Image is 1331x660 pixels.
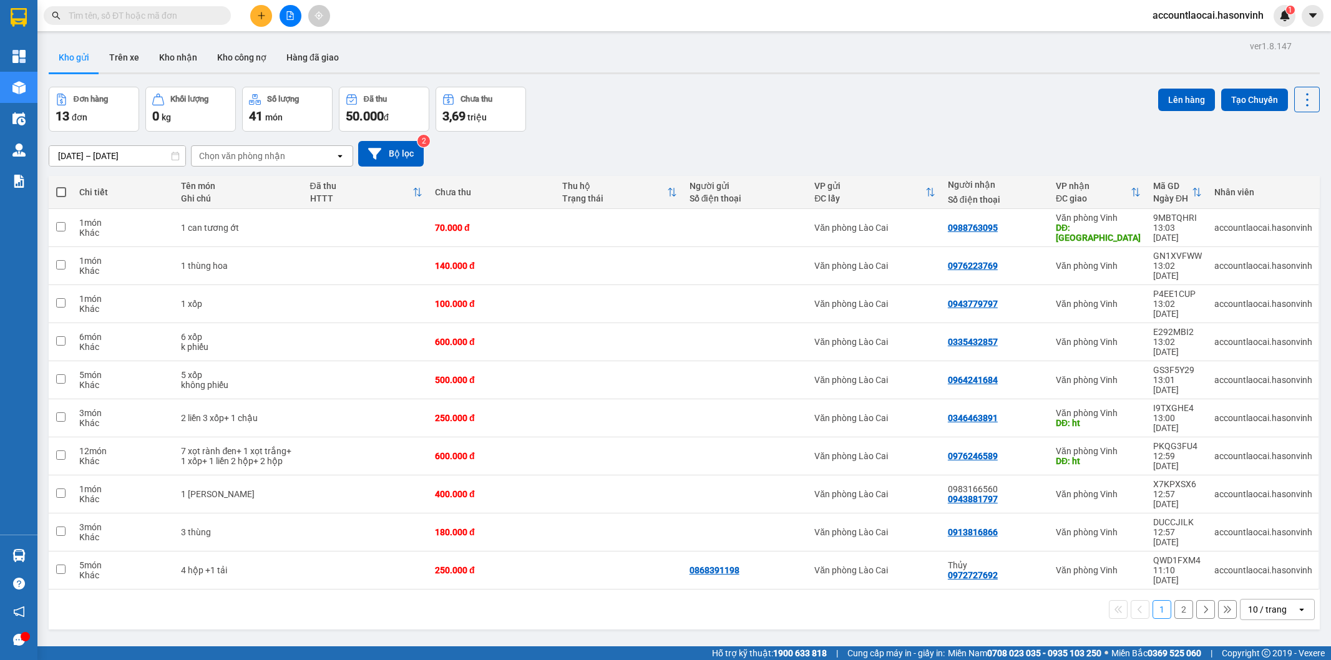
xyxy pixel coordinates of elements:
button: Đơn hàng13đơn [49,87,139,132]
button: Tạo Chuyến [1221,89,1288,111]
div: GN1XVFWW [1153,251,1202,261]
span: Cung cấp máy in - giấy in: [847,646,945,660]
span: đơn [72,112,87,122]
div: Thủy [948,560,1043,570]
div: E292MBI2 [1153,327,1202,337]
div: VP gửi [814,181,925,191]
div: QWD1FXM4 [1153,555,1202,565]
div: 0943779797 [948,299,998,309]
div: ĐC lấy [814,193,925,203]
div: 0964241684 [948,375,998,385]
div: Văn phòng Vinh [1056,408,1141,418]
div: accountlaocai.hasonvinh [1214,489,1312,499]
div: Khác [79,342,168,352]
div: Văn phòng Lào Cai [814,413,935,423]
div: 5 xốp [181,370,297,380]
button: 1 [1153,600,1171,619]
sup: 2 [417,135,430,147]
span: copyright [1262,649,1270,658]
span: plus [257,11,266,20]
img: warehouse-icon [12,112,26,125]
svg: open [335,151,345,161]
div: 12:59 [DATE] [1153,451,1202,471]
span: món [265,112,283,122]
img: dashboard-icon [12,50,26,63]
div: không phiếu [181,380,297,390]
div: Văn phòng Lào Cai [814,337,935,347]
button: Số lượng41món [242,87,333,132]
div: 70.000 đ [435,223,550,233]
div: 1 món [79,256,168,266]
div: 1 món [79,218,168,228]
div: Nhân viên [1214,187,1312,197]
div: Văn phòng Lào Cai [814,223,935,233]
span: Miền Nam [948,646,1101,660]
div: 12 món [79,446,168,456]
strong: 0369 525 060 [1148,648,1201,658]
div: accountlaocai.hasonvinh [1214,261,1312,271]
div: 250.000 đ [435,565,550,575]
div: Khác [79,266,168,276]
div: Mã GD [1153,181,1192,191]
span: đ [384,112,389,122]
button: Lên hàng [1158,89,1215,111]
div: 3 món [79,522,168,532]
div: 0988763095 [948,223,998,233]
th: Toggle SortBy [556,176,683,209]
span: notification [13,606,25,618]
div: Văn phòng Vinh [1056,261,1141,271]
div: Văn phòng Lào Cai [814,375,935,385]
button: Đã thu50.000đ [339,87,429,132]
div: 0983166560 [948,484,1043,494]
button: Khối lượng0kg [145,87,236,132]
div: 4 hộp +1 tải [181,565,297,575]
div: accountlaocai.hasonvinh [1214,375,1312,385]
div: 600.000 đ [435,337,550,347]
div: accountlaocai.hasonvinh [1214,527,1312,537]
th: Toggle SortBy [1050,176,1147,209]
div: Tên món [181,181,297,191]
div: Trạng thái [562,193,667,203]
div: Đã thu [310,181,413,191]
strong: 1900 633 818 [773,648,827,658]
div: I9TXGHE4 [1153,403,1202,413]
strong: 0708 023 035 - 0935 103 250 [987,648,1101,658]
div: Chưa thu [461,95,492,104]
div: 400.000 đ [435,489,550,499]
div: 13:00 [DATE] [1153,413,1202,433]
div: VP nhận [1056,181,1131,191]
div: DĐ: ht [1056,418,1141,428]
div: k phiếu [181,342,297,352]
div: Văn phòng Lào Cai [814,565,935,575]
div: Thu hộ [562,181,667,191]
th: Toggle SortBy [808,176,942,209]
div: X7KPXSX6 [1153,479,1202,489]
div: 2 liền 3 xốp+ 1 chậu [181,413,297,423]
div: Số điện thoại [690,193,802,203]
div: Văn phòng Vinh [1056,299,1141,309]
div: 7 xọt rành đen+ 1 xọt trắng+ 1 xốp+ 1 liền 2 hộp+ 2 hộp [181,446,297,466]
span: 0 [152,109,159,124]
div: Khác [79,456,168,466]
div: 5 món [79,560,168,570]
div: 0972727692 [948,570,998,580]
div: Văn phòng Lào Cai [814,489,935,499]
div: Khác [79,228,168,238]
span: caret-down [1307,10,1319,21]
div: 11:10 [DATE] [1153,565,1202,585]
button: plus [250,5,272,27]
div: 1 món [79,294,168,304]
div: Văn phòng Vinh [1056,565,1141,575]
button: caret-down [1302,5,1324,27]
div: 13:03 [DATE] [1153,223,1202,243]
th: Toggle SortBy [304,176,429,209]
span: ⚪️ [1104,651,1108,656]
div: Khác [79,304,168,314]
div: P4EE1CUP [1153,289,1202,299]
div: 0976246589 [948,451,998,461]
div: Văn phòng Vinh [1056,489,1141,499]
div: 12:57 [DATE] [1153,489,1202,509]
div: DĐ: hà tĩnh [1056,223,1141,243]
div: Văn phòng Vinh [1056,337,1141,347]
div: 13:02 [DATE] [1153,337,1202,357]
